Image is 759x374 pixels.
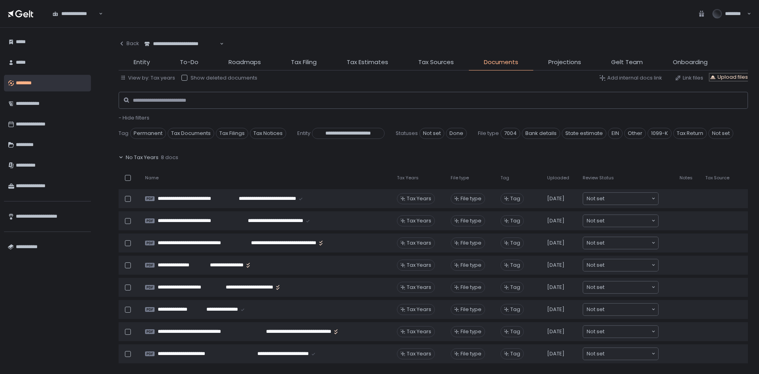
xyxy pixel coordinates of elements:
[604,217,651,225] input: Search for option
[673,128,707,139] span: Tax Return
[407,306,431,313] span: Tax Years
[446,128,467,139] span: Done
[130,128,166,139] span: Permanent
[407,284,431,291] span: Tax Years
[604,261,651,269] input: Search for option
[547,284,565,291] span: [DATE]
[407,262,431,269] span: Tax Years
[604,283,651,291] input: Search for option
[604,328,651,336] input: Search for option
[180,58,198,67] span: To-Do
[461,262,481,269] span: File type
[583,281,658,293] div: Search for option
[478,130,499,137] span: File type
[548,58,581,67] span: Projections
[461,350,481,357] span: File type
[461,306,481,313] span: File type
[461,328,481,335] span: File type
[461,284,481,291] span: File type
[510,262,520,269] span: Tag
[216,128,248,139] span: Tax Filings
[168,128,214,139] span: Tax Documents
[407,195,431,202] span: Tax Years
[510,239,520,247] span: Tag
[418,58,454,67] span: Tax Sources
[547,306,565,313] span: [DATE]
[119,114,149,122] button: - Hide filters
[510,328,520,335] span: Tag
[119,130,128,137] span: Tag
[47,6,103,22] div: Search for option
[562,128,606,139] span: State estimate
[547,195,565,202] span: [DATE]
[522,128,560,139] span: Bank details
[587,283,604,291] span: Not set
[587,195,604,203] span: Not set
[396,130,418,137] span: Statuses
[604,239,651,247] input: Search for option
[673,58,708,67] span: Onboarding
[461,195,481,202] span: File type
[583,237,658,249] div: Search for option
[120,74,175,82] button: View by: Tax years
[604,195,651,203] input: Search for option
[484,58,518,67] span: Documents
[250,128,286,139] span: Tax Notices
[461,217,481,224] span: File type
[583,326,658,338] div: Search for option
[708,128,733,139] span: Not set
[500,175,509,181] span: Tag
[510,306,520,313] span: Tag
[547,350,565,357] span: [DATE]
[604,350,651,358] input: Search for option
[547,217,565,224] span: [DATE]
[134,58,150,67] span: Entity
[705,175,729,181] span: Tax Source
[583,175,614,181] span: Review Status
[510,350,520,357] span: Tag
[583,215,658,227] div: Search for option
[624,128,646,139] span: Other
[587,306,604,313] span: Not set
[228,58,261,67] span: Roadmaps
[547,175,569,181] span: Uploaded
[397,175,419,181] span: Tax Years
[510,217,520,224] span: Tag
[407,217,431,224] span: Tax Years
[291,58,317,67] span: Tax Filing
[547,328,565,335] span: [DATE]
[407,239,431,247] span: Tax Years
[126,154,159,161] span: No Tax Years
[583,348,658,360] div: Search for option
[583,193,658,205] div: Search for option
[680,175,693,181] span: Notes
[587,350,604,358] span: Not set
[419,128,444,139] span: Not set
[145,175,159,181] span: Name
[583,304,658,315] div: Search for option
[675,74,703,82] button: Link files
[648,128,672,139] span: 1099-K
[500,128,520,139] span: 7004
[547,262,565,269] span: [DATE]
[407,328,431,335] span: Tax Years
[451,175,469,181] span: File type
[161,154,178,161] span: 8 docs
[587,261,604,269] span: Not set
[510,195,520,202] span: Tag
[710,74,748,81] button: Upload files
[461,239,481,247] span: File type
[119,40,139,47] div: Back
[587,328,604,336] span: Not set
[119,36,139,51] button: Back
[611,58,643,67] span: Gelt Team
[407,350,431,357] span: Tax Years
[510,284,520,291] span: Tag
[347,58,388,67] span: Tax Estimates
